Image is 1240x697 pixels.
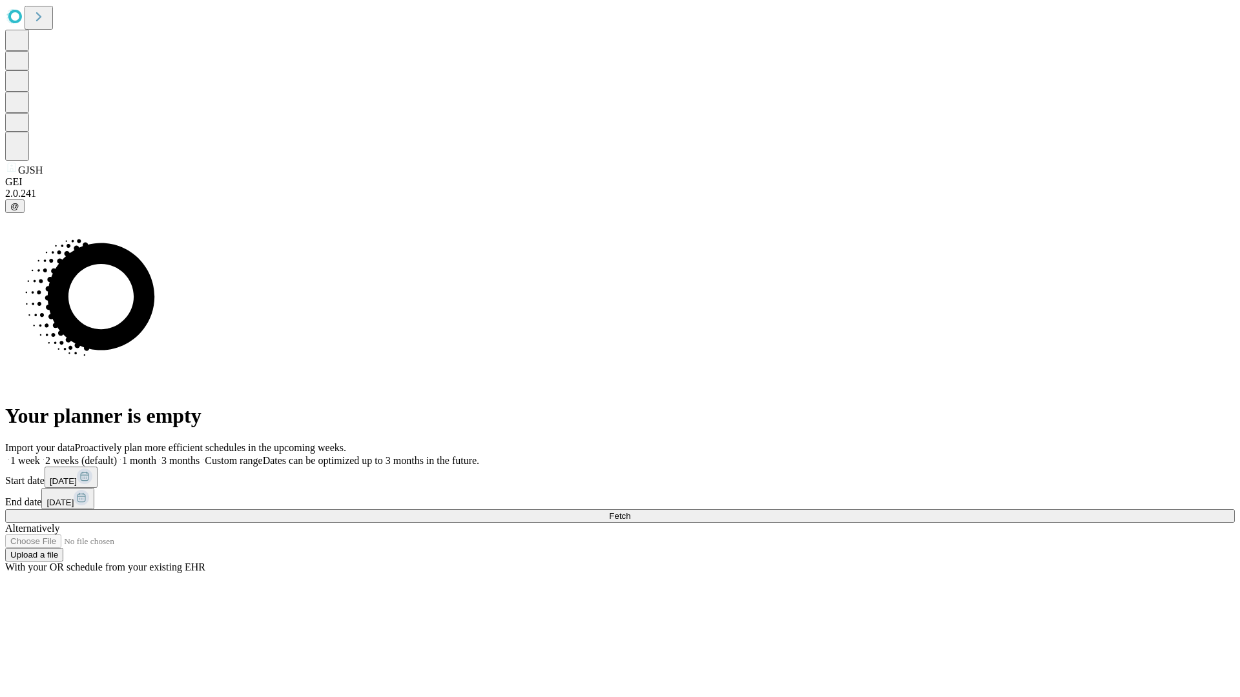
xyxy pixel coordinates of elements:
button: Fetch [5,509,1235,523]
span: With your OR schedule from your existing EHR [5,561,205,572]
span: 3 months [161,455,200,466]
button: [DATE] [45,467,98,488]
span: @ [10,201,19,211]
span: [DATE] [50,476,77,486]
span: Fetch [609,511,630,521]
div: GEI [5,176,1235,188]
span: 1 week [10,455,40,466]
span: 2 weeks (default) [45,455,117,466]
span: Import your data [5,442,75,453]
button: [DATE] [41,488,94,509]
button: @ [5,199,25,213]
button: Upload a file [5,548,63,561]
h1: Your planner is empty [5,404,1235,428]
span: Alternatively [5,523,59,534]
span: GJSH [18,165,43,176]
span: [DATE] [46,498,74,507]
div: End date [5,488,1235,509]
span: 1 month [122,455,156,466]
span: Custom range [205,455,262,466]
span: Proactively plan more efficient schedules in the upcoming weeks. [75,442,346,453]
div: Start date [5,467,1235,488]
span: Dates can be optimized up to 3 months in the future. [263,455,479,466]
div: 2.0.241 [5,188,1235,199]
